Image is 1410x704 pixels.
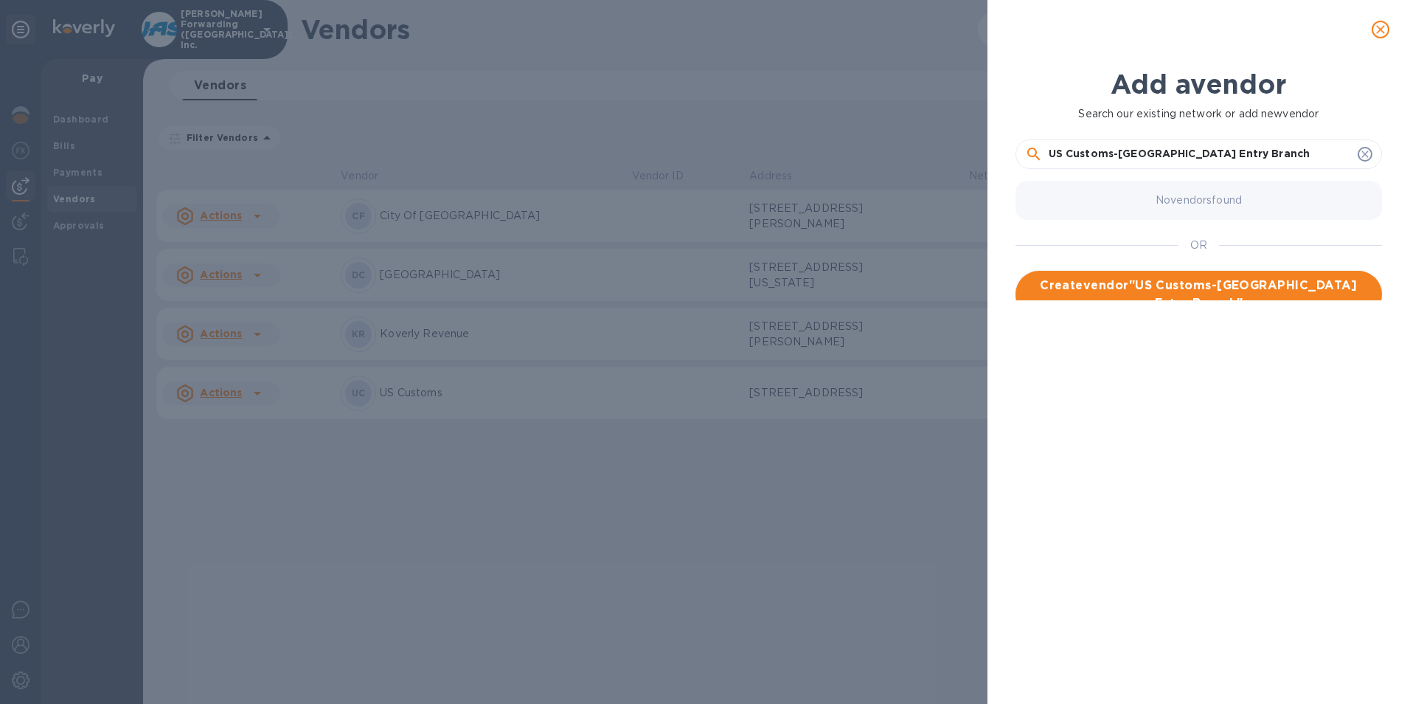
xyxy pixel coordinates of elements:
[1015,106,1382,122] p: Search our existing network or add new vendor
[1363,12,1398,47] button: close
[1190,238,1207,253] p: OR
[1049,143,1352,165] input: Search
[1111,68,1286,100] b: Add a vendor
[1027,277,1370,312] span: Create vendor " US Customs-[GEOGRAPHIC_DATA] Entry Branch "
[1015,271,1382,318] button: Createvendor"US Customs-[GEOGRAPHIC_DATA] Entry Branch"
[1015,175,1394,658] div: grid
[1156,193,1242,208] p: No vendors found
